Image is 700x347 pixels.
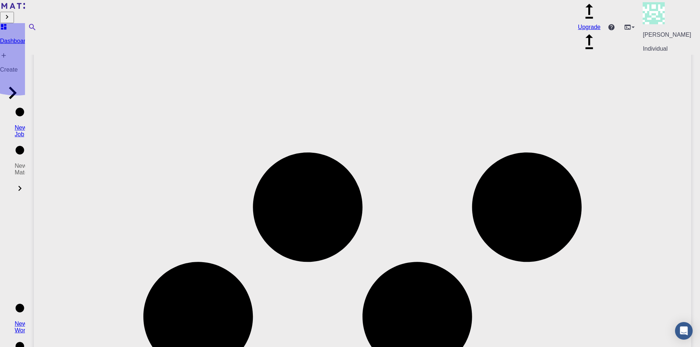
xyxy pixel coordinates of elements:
p: [PERSON_NAME] [643,32,691,38]
p: New Workflow [15,321,25,334]
a: New Workflow [15,303,25,334]
span: Individual [643,46,668,52]
a: Upgrade [578,17,600,30]
div: New Material [15,145,25,195]
span: Support [15,5,41,12]
img: Shubham Anand [643,2,665,24]
p: New Material [15,163,25,176]
div: Open Intercom Messenger [675,322,693,340]
a: New Job [15,107,25,138]
p: New Job [15,124,25,138]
